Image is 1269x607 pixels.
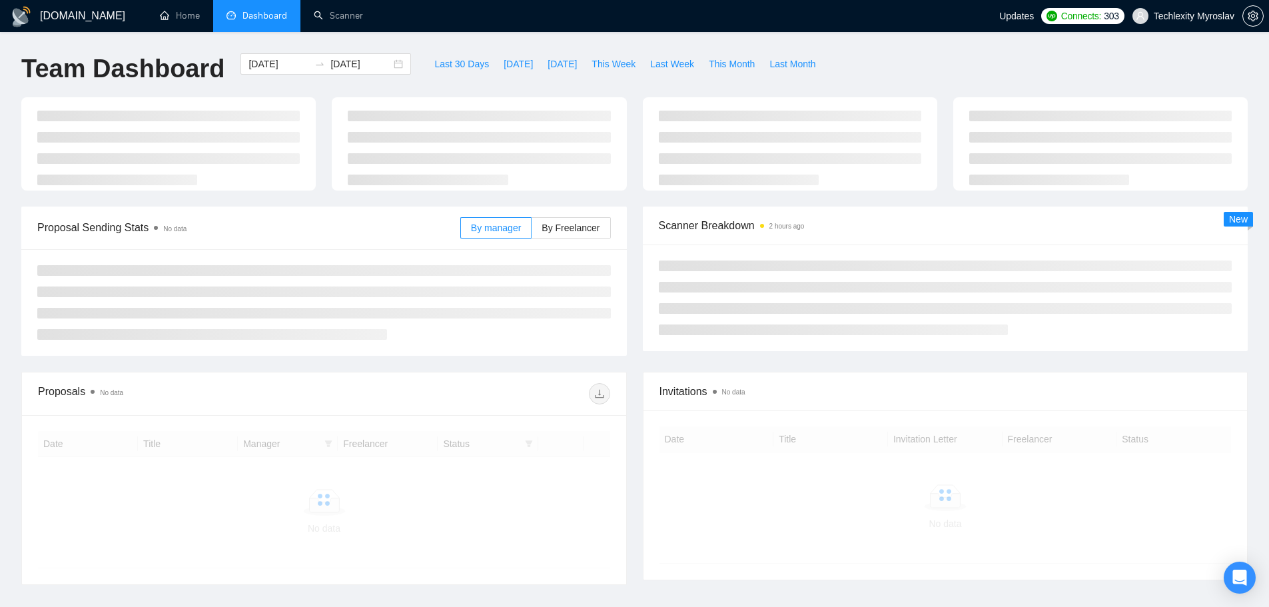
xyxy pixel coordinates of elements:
span: Updates [999,11,1034,21]
span: to [314,59,325,69]
time: 2 hours ago [769,223,805,230]
span: 303 [1104,9,1118,23]
button: This Week [584,53,643,75]
span: No data [722,388,745,396]
span: By Freelancer [542,223,600,233]
h1: Team Dashboard [21,53,224,85]
button: Last Month [762,53,823,75]
button: This Month [701,53,762,75]
span: Last Week [650,57,694,71]
div: Open Intercom Messenger [1224,562,1256,594]
div: Proposals [38,383,324,404]
button: [DATE] [496,53,540,75]
button: setting [1242,5,1264,27]
span: Last 30 Days [434,57,489,71]
span: No data [163,225,187,233]
button: [DATE] [540,53,584,75]
span: Connects: [1061,9,1101,23]
span: Dashboard [242,10,287,21]
span: No data [100,389,123,396]
span: Last Month [769,57,815,71]
button: Last 30 Days [427,53,496,75]
span: [DATE] [548,57,577,71]
span: By manager [471,223,521,233]
a: homeHome [160,10,200,21]
a: searchScanner [314,10,363,21]
input: End date [330,57,391,71]
img: logo [11,6,32,27]
span: Invitations [659,383,1232,400]
span: This Week [592,57,635,71]
span: swap-right [314,59,325,69]
span: New [1229,214,1248,225]
a: setting [1242,11,1264,21]
span: Scanner Breakdown [659,217,1232,234]
span: dashboard [226,11,236,20]
span: Proposal Sending Stats [37,219,460,236]
span: [DATE] [504,57,533,71]
button: Last Week [643,53,701,75]
span: user [1136,11,1145,21]
span: setting [1243,11,1263,21]
span: This Month [709,57,755,71]
img: upwork-logo.png [1047,11,1057,21]
input: Start date [248,57,309,71]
